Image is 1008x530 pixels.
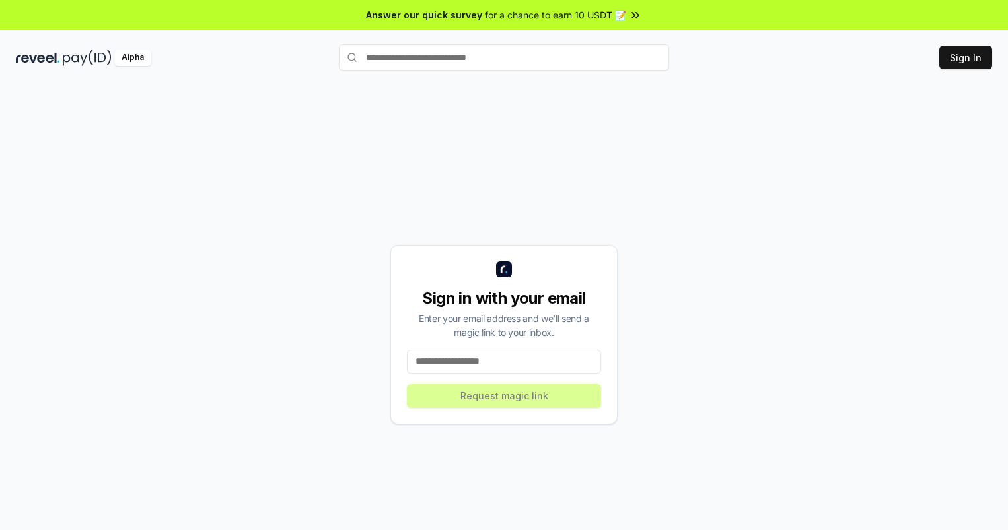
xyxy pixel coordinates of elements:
img: logo_small [496,261,512,277]
span: Answer our quick survey [366,8,482,22]
span: for a chance to earn 10 USDT 📝 [485,8,626,22]
img: pay_id [63,50,112,66]
div: Enter your email address and we’ll send a magic link to your inbox. [407,312,601,339]
div: Alpha [114,50,151,66]
div: Sign in with your email [407,288,601,309]
img: reveel_dark [16,50,60,66]
button: Sign In [939,46,992,69]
